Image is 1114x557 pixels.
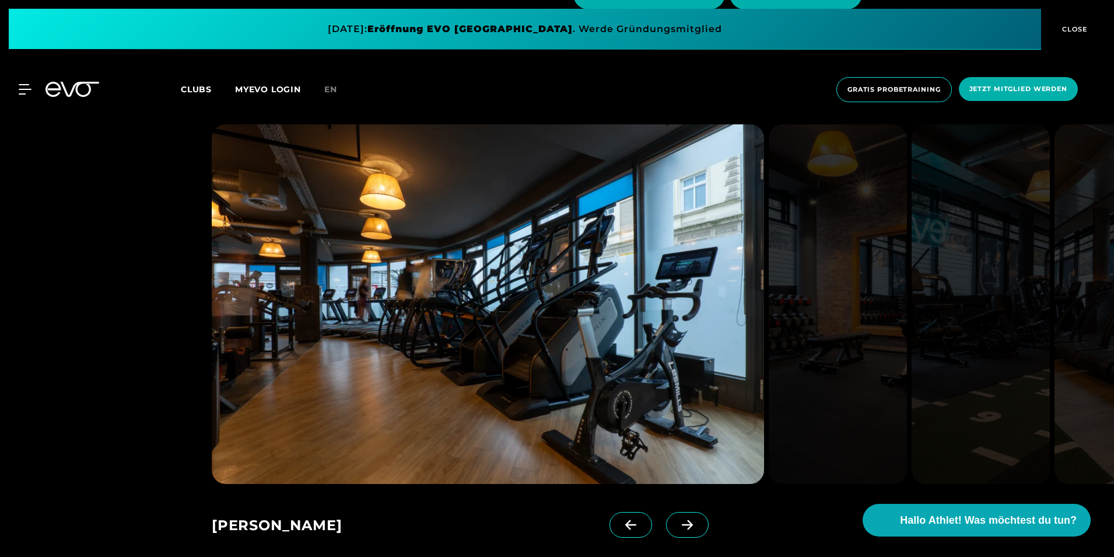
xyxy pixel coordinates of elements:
span: Hallo Athlet! Was möchtest du tun? [900,513,1077,528]
span: Gratis Probetraining [847,85,941,95]
button: CLOSE [1041,9,1105,50]
span: en [324,84,337,95]
img: evofitness [912,124,1050,484]
a: en [324,83,351,96]
img: evofitness [769,124,907,484]
span: Jetzt Mitglied werden [969,84,1067,94]
a: Jetzt Mitglied werden [955,77,1081,102]
button: Hallo Athlet! Was möchtest du tun? [863,504,1091,537]
a: Gratis Probetraining [833,77,955,102]
a: Clubs [181,83,235,95]
a: MYEVO LOGIN [235,84,301,95]
span: CLOSE [1059,24,1088,34]
img: evofitness [212,124,764,484]
span: Clubs [181,84,212,95]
